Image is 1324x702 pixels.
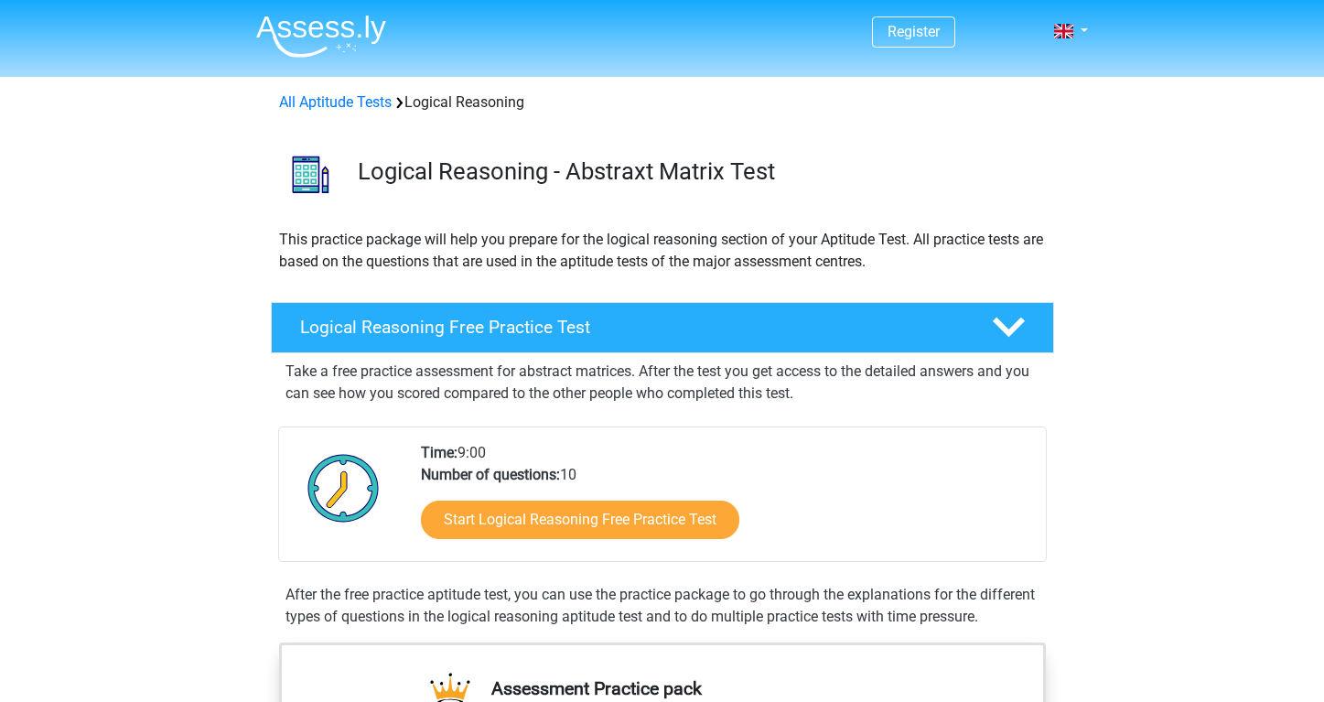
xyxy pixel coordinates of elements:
[297,442,390,534] img: Clock
[358,157,1039,186] h3: Logical Reasoning - Abstraxt Matrix Test
[300,317,963,338] h4: Logical Reasoning Free Practice Test
[279,93,392,111] a: All Aptitude Tests
[421,466,560,483] b: Number of questions:
[278,584,1047,628] div: After the free practice aptitude test, you can use the practice package to go through the explana...
[279,229,1046,273] p: This practice package will help you prepare for the logical reasoning section of your Aptitude Te...
[264,302,1061,353] a: Logical Reasoning Free Practice Test
[421,501,739,539] a: Start Logical Reasoning Free Practice Test
[285,361,1039,405] p: Take a free practice assessment for abstract matrices. After the test you get access to the detai...
[407,442,1045,561] div: 9:00 10
[272,92,1053,113] div: Logical Reasoning
[272,135,350,213] img: logical reasoning
[256,15,386,58] img: Assessly
[421,444,457,461] b: Time:
[888,23,940,40] a: Register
